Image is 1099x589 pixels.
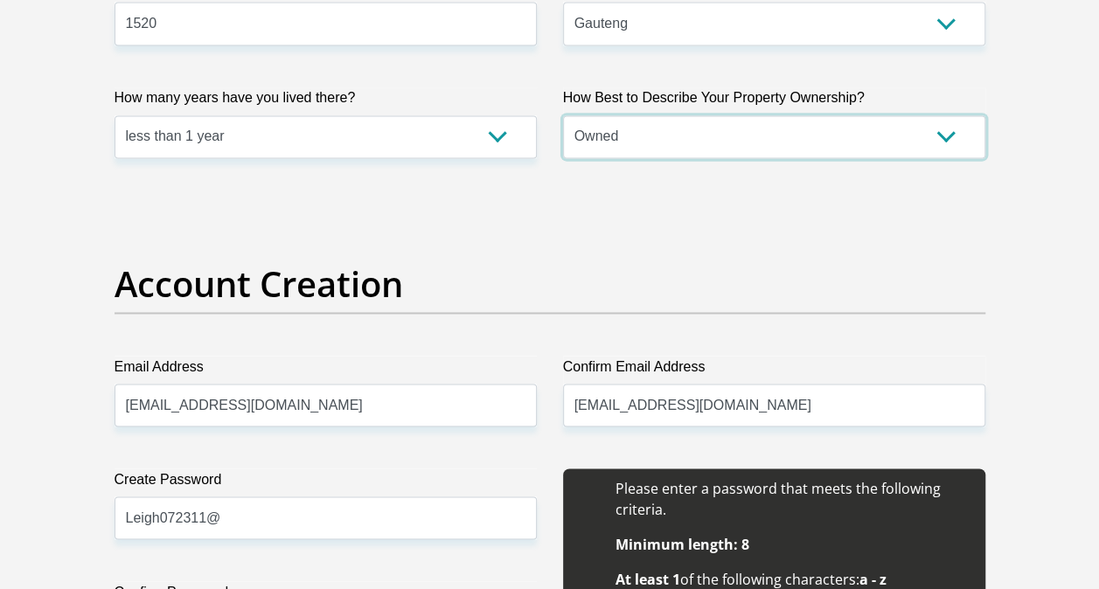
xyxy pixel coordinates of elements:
select: Please select a value [115,115,537,158]
li: of the following characters: [616,568,968,589]
b: a - z [859,569,887,588]
b: Minimum length: 8 [616,534,749,553]
h2: Account Creation [115,263,985,305]
label: Email Address [115,356,537,384]
label: Confirm Email Address [563,356,985,384]
label: How Best to Describe Your Property Ownership? [563,87,985,115]
li: Please enter a password that meets the following criteria. [616,477,968,519]
label: Create Password [115,468,537,496]
input: Confirm Email Address [563,384,985,426]
input: Create Password [115,496,537,539]
b: At least 1 [616,569,680,588]
input: Email Address [115,384,537,426]
input: Postal Code [115,2,537,45]
select: Please Select a Province [563,2,985,45]
select: Please select a value [563,115,985,158]
label: How many years have you lived there? [115,87,537,115]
